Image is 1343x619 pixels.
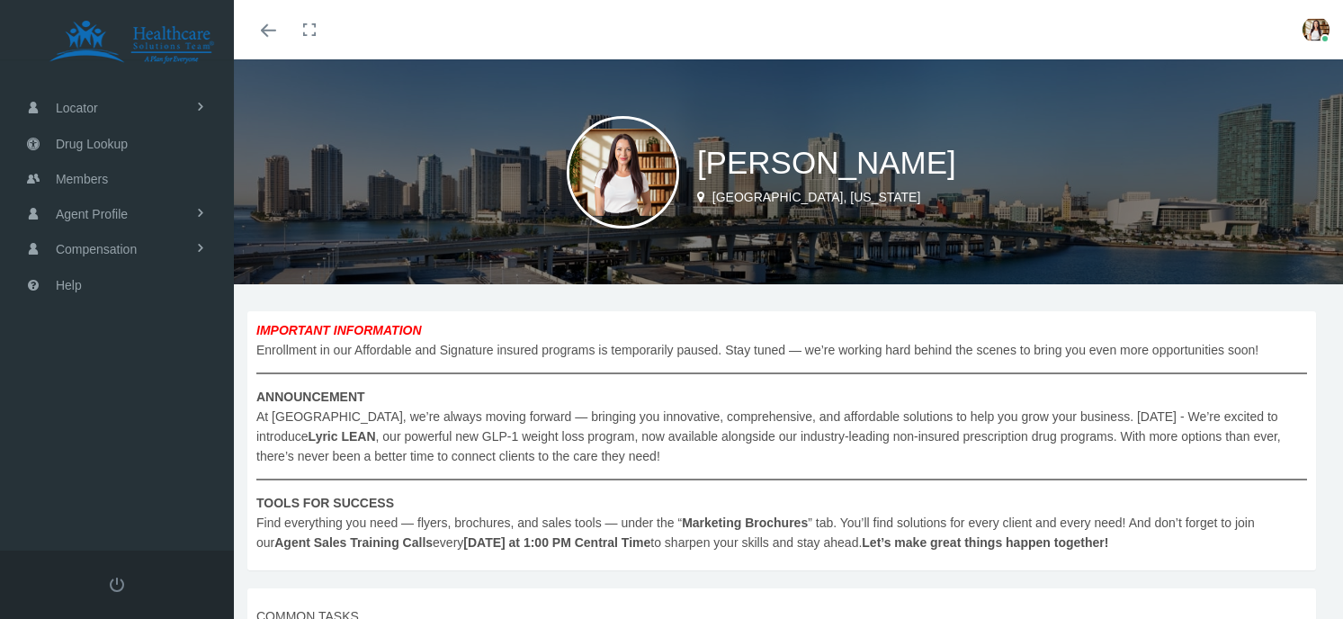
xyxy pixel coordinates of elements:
[862,535,1108,550] b: Let’s make great things happen together!
[682,516,808,530] b: Marketing Brochures
[567,116,679,229] img: S_Profile_Picture_11571.png
[256,323,422,337] b: IMPORTANT INFORMATION
[463,535,650,550] b: [DATE] at 1:00 PM Central Time
[56,268,82,302] span: Help
[56,91,98,125] span: Locator
[309,429,376,444] b: Lyric LEAN
[256,496,394,510] b: TOOLS FOR SUCCESS
[56,162,108,196] span: Members
[256,320,1307,552] span: Enrollment in our Affordable and Signature insured programs is temporarily paused. Stay tuned — w...
[697,145,956,180] span: [PERSON_NAME]
[56,232,137,266] span: Compensation
[274,535,433,550] b: Agent Sales Training Calls
[1303,16,1330,43] img: S_Profile_Picture_11571.png
[23,20,239,65] img: HEALTHCARE SOLUTIONS TEAM, LLC
[256,390,365,404] b: ANNOUNCEMENT
[56,127,128,161] span: Drug Lookup
[712,190,921,204] span: [GEOGRAPHIC_DATA], [US_STATE]
[56,197,128,231] span: Agent Profile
